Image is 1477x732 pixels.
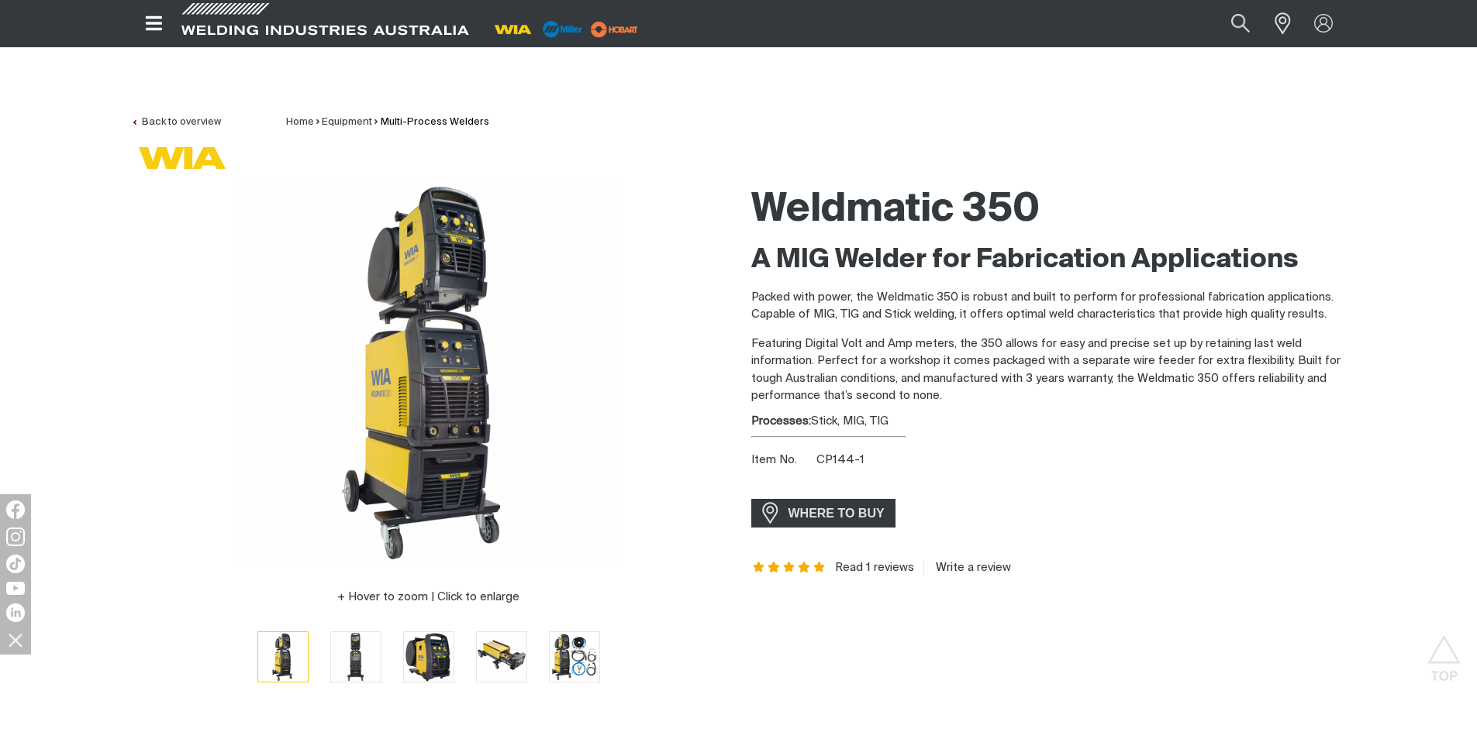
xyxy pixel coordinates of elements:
[257,631,309,682] button: Go to slide 1
[331,632,381,682] img: Weldmatic 350
[751,562,827,573] span: Rating: 5
[586,18,643,41] img: miller
[330,631,381,682] button: Go to slide 2
[751,452,814,469] span: Item No.
[923,561,1011,575] a: Write a review
[2,627,29,653] img: hide socials
[286,117,314,127] a: Home
[235,177,623,565] img: Weldmatic 350
[751,499,896,528] a: WHERE TO BUY
[1194,6,1266,41] input: Product name or item number...
[404,632,454,682] img: Weldmatic 350
[6,555,25,573] img: TikTok
[751,289,1347,324] p: Packed with power, the Weldmatic 350 is robust and built to perform for professional fabrication ...
[328,588,529,607] button: Hover to zoom | Click to enlarge
[549,631,600,682] button: Go to slide 5
[286,115,489,130] nav: Breadcrumb
[477,632,526,682] img: Weldmatic 350
[816,454,864,466] span: CP144-1
[6,500,25,519] img: Facebook
[381,117,489,127] a: Multi-Process Welders
[6,528,25,546] img: Instagram
[403,631,454,682] button: Go to slide 3
[476,631,527,682] button: Go to slide 4
[258,632,308,682] img: Weldmatic 350
[751,335,1347,405] p: Featuring Digital Volt and Amp meters, the 350 allows for easy and precise set up by retaining la...
[131,117,221,127] a: Back to overview of Multi-Process Welders
[586,23,643,35] a: miller
[1427,635,1461,670] button: Scroll to top
[751,243,1347,277] h2: A MIG Welder for Fabrication Applications
[751,413,1347,431] div: Stick, MIG, TIG
[1214,6,1267,41] button: Search products
[550,632,599,682] img: Weldmatic 350
[778,501,895,526] span: WHERE TO BUY
[6,603,25,622] img: LinkedIn
[751,415,811,427] strong: Processes:
[835,561,914,575] a: Read 1 reviews
[6,582,25,595] img: YouTube
[751,185,1347,235] h1: Weldmatic 350
[322,117,372,127] a: Equipment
